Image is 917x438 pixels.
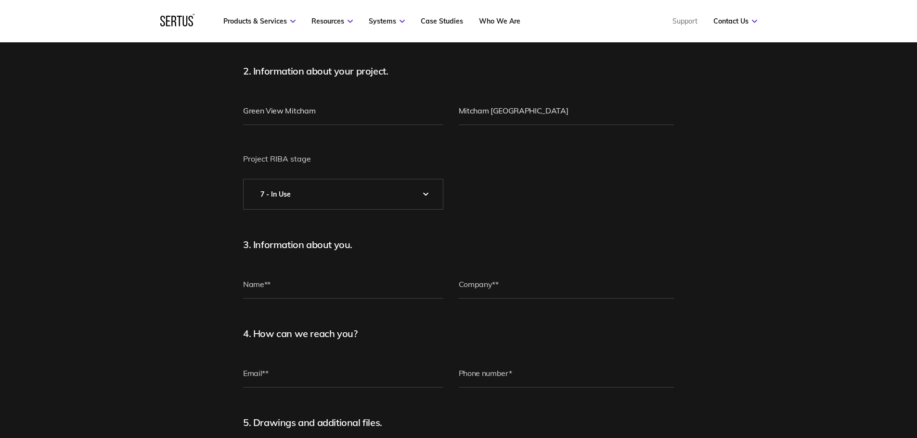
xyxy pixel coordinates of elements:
[459,359,674,388] input: Phone number*
[311,17,353,25] a: Resources
[369,17,405,25] a: Systems
[243,238,484,250] h2: 3. Information about you.
[243,416,382,428] span: 5. Drawings and additional files.
[421,17,463,25] a: Case Studies
[243,96,443,125] input: Project name**
[223,17,296,25] a: Products & Services
[243,65,388,77] span: 2. Information about your project.
[243,327,484,339] h2: 4. How can we reach you?
[243,154,311,163] span: Project RIBA stage
[672,17,697,25] a: Support
[713,17,757,25] a: Contact Us
[479,17,520,25] a: Who We Are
